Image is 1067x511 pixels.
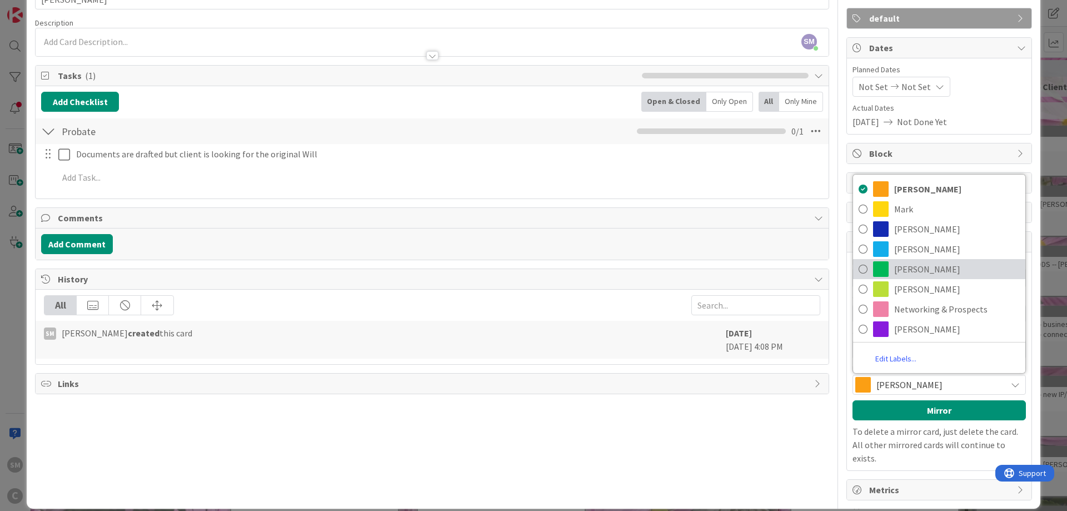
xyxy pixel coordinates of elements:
[35,18,73,28] span: Description
[706,92,753,112] div: Only Open
[859,80,888,93] span: Not Set
[641,92,706,112] div: Open & Closed
[894,181,1020,197] span: [PERSON_NAME]
[853,239,1025,259] a: [PERSON_NAME]
[58,69,636,82] span: Tasks
[44,328,56,340] div: SM
[726,326,820,353] div: [DATE] 4:08 PM
[869,147,1011,160] span: Block
[853,319,1025,339] a: [PERSON_NAME]
[852,115,879,128] span: [DATE]
[41,92,119,112] button: Add Checklist
[853,279,1025,299] a: [PERSON_NAME]
[852,102,1026,114] span: Actual Dates
[853,349,939,369] a: Edit Labels...
[801,34,817,49] span: SM
[58,272,809,286] span: History
[76,148,821,161] p: Documents are drafted but client is looking for the original Will
[869,12,1011,25] span: default
[897,115,947,128] span: Not Done Yet
[128,328,159,339] b: created
[853,199,1025,219] a: Mark
[58,121,308,141] input: Add Checklist...
[852,365,870,373] span: Label
[58,211,809,225] span: Comments
[852,400,1026,420] button: Mirror
[44,296,77,315] div: All
[726,328,752,339] b: [DATE]
[852,425,1026,465] p: To delete a mirror card, just delete the card. All other mirrored cards will continue to exists.
[85,70,96,81] span: ( 1 )
[853,179,1025,199] a: [PERSON_NAME]
[853,259,1025,279] a: [PERSON_NAME]
[41,234,113,254] button: Add Comment
[869,41,1011,54] span: Dates
[901,80,931,93] span: Not Set
[779,92,823,112] div: Only Mine
[876,377,1001,393] span: [PERSON_NAME]
[58,377,809,390] span: Links
[894,321,1020,338] span: [PERSON_NAME]
[23,2,51,15] span: Support
[852,64,1026,76] span: Planned Dates
[869,483,1011,497] span: Metrics
[894,301,1020,317] span: Networking & Prospects
[691,295,820,315] input: Search...
[894,261,1020,277] span: [PERSON_NAME]
[853,299,1025,319] a: Networking & Prospects
[853,219,1025,239] a: [PERSON_NAME]
[791,125,804,138] span: 0 / 1
[894,201,1020,217] span: Mark
[894,221,1020,237] span: [PERSON_NAME]
[62,326,192,340] span: [PERSON_NAME] this card
[759,92,779,112] div: All
[894,281,1020,297] span: [PERSON_NAME]
[894,241,1020,257] span: [PERSON_NAME]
